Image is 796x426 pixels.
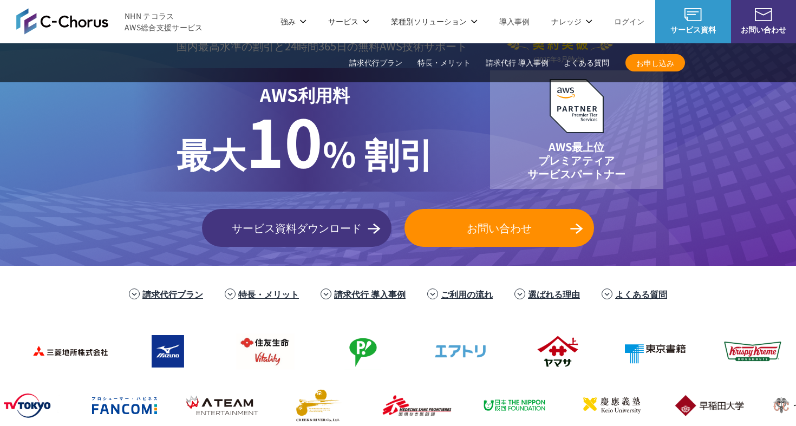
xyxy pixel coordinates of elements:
[550,79,604,133] img: AWSプレミアティアサービスパートナー
[684,8,702,21] img: AWS総合支援サービス C-Chorus サービス資料
[404,220,594,236] span: お問い合わせ
[71,330,158,373] img: ミズノ
[655,24,731,35] span: サービス資料
[558,330,645,373] img: 東京書籍
[280,16,306,27] p: 強み
[16,8,203,34] a: AWS総合支援サービス C-Chorus NHN テコラスAWS総合支援サービス
[177,128,246,178] span: 最大
[177,37,482,55] p: 国内最高水準の割引と 24時間365日の無料AWS技術サポート
[168,330,255,373] img: 住友生命保険相互
[177,81,434,107] p: AWS利用料
[177,107,434,179] p: % 割引
[528,287,580,300] a: 選ばれる理由
[615,287,667,300] a: よくある質問
[417,57,471,69] a: 特長・メリット
[391,16,478,27] p: 業種別ソリューション
[486,57,549,69] a: 請求代行 導入事例
[349,57,402,69] a: 請求代行プラン
[551,16,592,27] p: ナレッジ
[499,16,530,27] a: 導入事例
[202,209,392,247] a: サービス資料ダウンロード
[125,10,203,33] span: NHN テコラス AWS総合支援サービス
[461,330,547,373] img: ヤマサ醤油
[625,54,685,71] a: お申し込み
[363,330,450,373] img: エアトリ
[16,8,108,34] img: AWS総合支援サービス C-Chorus
[328,16,369,27] p: サービス
[625,57,685,69] span: お申し込み
[246,93,323,187] span: 10
[404,209,594,247] a: お問い合わせ
[755,8,772,21] img: お問い合わせ
[564,57,609,69] a: よくある質問
[441,287,493,300] a: ご利用の流れ
[266,330,353,373] img: フジモトHD
[731,24,796,35] span: お問い合わせ
[334,287,406,300] a: 請求代行 導入事例
[527,140,625,180] p: AWS最上位 プレミアティア サービスパートナー
[202,220,392,236] span: サービス資料ダウンロード
[142,287,203,300] a: 請求代行プラン
[656,330,742,373] img: クリスピー・クリーム・ドーナツ
[238,287,299,300] a: 特長・メリット
[614,16,644,27] a: ログイン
